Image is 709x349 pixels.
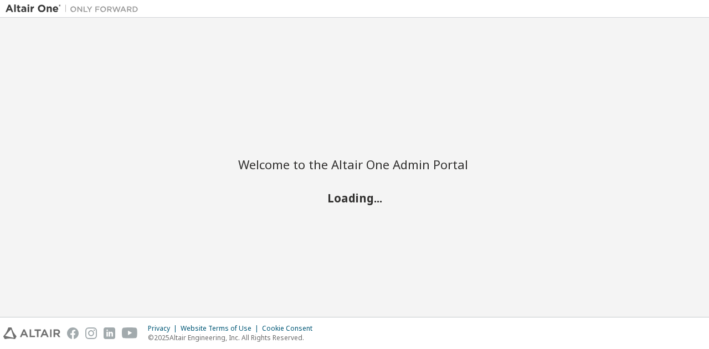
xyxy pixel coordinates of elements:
h2: Welcome to the Altair One Admin Portal [238,157,471,172]
img: linkedin.svg [104,327,115,339]
img: instagram.svg [85,327,97,339]
h2: Loading... [238,190,471,205]
div: Cookie Consent [262,324,319,333]
img: youtube.svg [122,327,138,339]
div: Privacy [148,324,181,333]
div: Website Terms of Use [181,324,262,333]
img: facebook.svg [67,327,79,339]
img: Altair One [6,3,144,14]
img: altair_logo.svg [3,327,60,339]
p: © 2025 Altair Engineering, Inc. All Rights Reserved. [148,333,319,342]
